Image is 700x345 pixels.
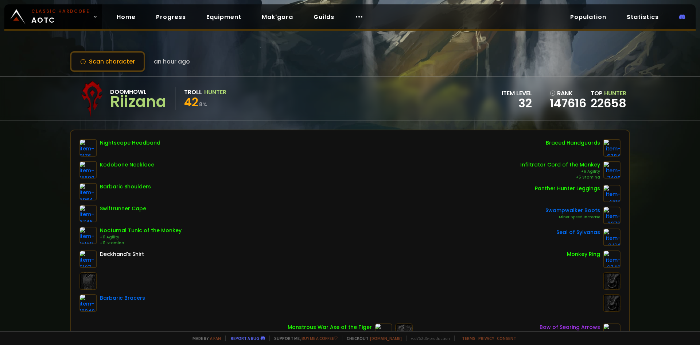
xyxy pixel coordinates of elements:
div: +11 Agility [100,234,182,240]
span: 42 [184,94,198,110]
div: Monkey Ring [567,250,600,258]
a: Progress [150,9,192,24]
div: Minor Speed Increase [545,214,600,220]
a: Buy me a coffee [302,336,338,341]
a: a fan [210,336,221,341]
img: item-5107 [79,250,97,268]
a: Consent [497,336,516,341]
img: item-15690 [79,161,97,179]
a: Home [111,9,141,24]
a: 147616 [550,98,586,109]
img: item-7406 [603,161,621,179]
a: Report a bug [231,336,259,341]
div: 32 [502,98,532,109]
img: item-15159 [79,227,97,244]
img: item-6414 [603,229,621,246]
div: Bow of Searing Arrows [540,323,600,331]
div: Hunter [204,88,226,97]
span: Checkout [342,336,402,341]
span: an hour ago [154,57,190,66]
div: Doomhowl [110,87,166,96]
div: Barbaric Shoulders [100,183,151,191]
img: item-5964 [79,183,97,200]
span: Made by [188,336,221,341]
img: item-4108 [603,185,621,202]
div: Monstrous War Axe of the Tiger [288,323,372,331]
div: +11 Stamina [100,240,182,246]
img: item-6745 [79,205,97,222]
div: Nightscape Headband [100,139,160,147]
a: Equipment [201,9,247,24]
a: 22658 [591,95,626,111]
img: item-2276 [603,207,621,224]
img: item-18948 [79,294,97,312]
img: item-6748 [603,250,621,268]
a: [DOMAIN_NAME] [370,336,402,341]
button: Scan character [70,51,145,72]
div: Panther Hunter Leggings [535,185,600,192]
a: Guilds [308,9,340,24]
div: Infiltrator Cord of the Monkey [520,161,600,169]
div: item level [502,89,532,98]
div: +5 Stamina [520,175,600,180]
div: Riizana [110,96,166,107]
span: Support me, [269,336,338,341]
div: Swampwalker Boots [545,207,600,214]
a: Privacy [478,336,494,341]
div: Troll [184,88,202,97]
span: Hunter [604,89,626,97]
div: Top [591,89,626,98]
small: Classic Hardcore [31,8,90,15]
a: Population [564,9,612,24]
div: Braced Handguards [546,139,600,147]
div: Seal of Sylvanas [556,229,600,236]
a: Terms [462,336,475,341]
div: Nocturnal Tunic of the Monkey [100,227,182,234]
img: item-8176 [79,139,97,157]
div: Swiftrunner Cape [100,205,146,212]
div: +6 Agility [520,169,600,175]
small: 8 % [199,101,207,108]
img: item-6784 [603,139,621,157]
div: Deckhand's Shirt [100,250,144,258]
span: AOTC [31,8,90,26]
a: Classic HardcoreAOTC [4,4,102,29]
a: Statistics [621,9,665,24]
div: Kodobone Necklace [100,161,154,169]
div: Barbaric Bracers [100,294,145,302]
span: v. d752d5 - production [406,336,450,341]
a: Mak'gora [256,9,299,24]
div: rank [550,89,586,98]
